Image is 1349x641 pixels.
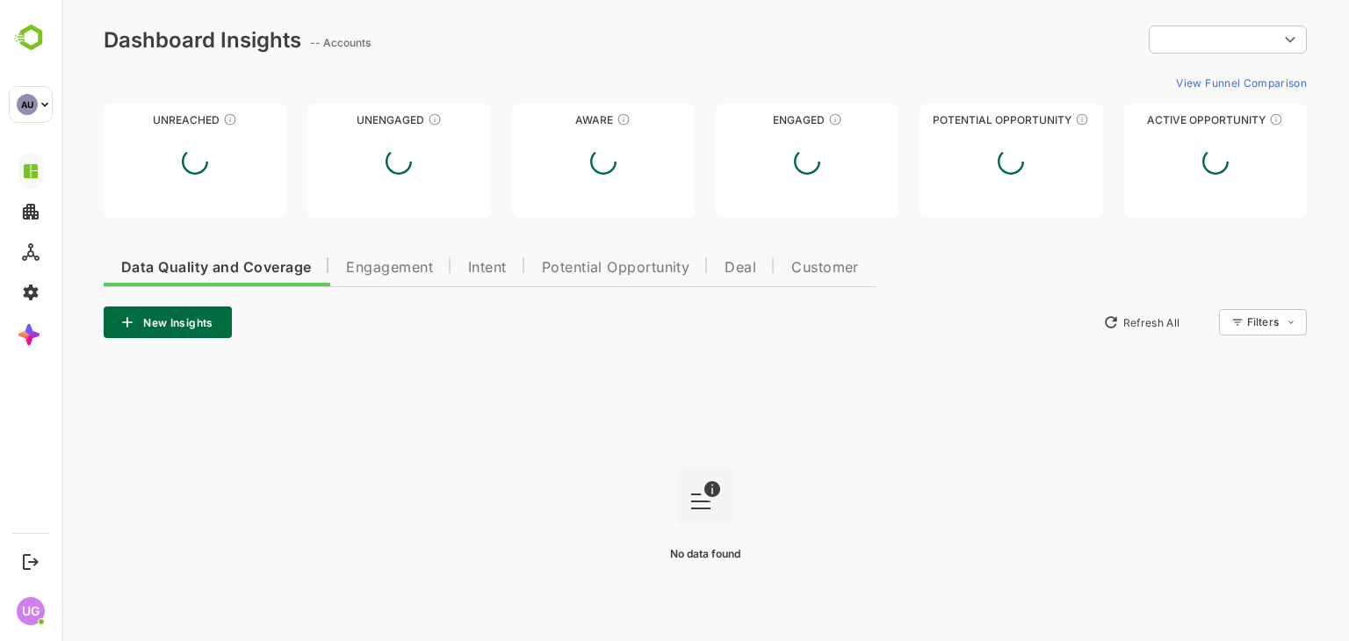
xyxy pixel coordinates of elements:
span: Deal [663,261,695,275]
span: No data found [609,547,679,560]
button: New Insights [42,306,170,338]
div: Dashboard Insights [42,27,240,53]
div: UG [17,597,45,625]
span: Customer [730,261,797,275]
div: AU [17,94,38,115]
div: Unengaged [246,113,429,126]
div: Unreached [42,113,225,126]
div: Aware [451,113,633,126]
div: These accounts have not shown enough engagement and need nurturing [366,112,380,126]
div: Active Opportunity [1063,113,1245,126]
div: These accounts are MQAs and can be passed on to Inside Sales [1014,112,1028,126]
div: Engaged [654,113,837,126]
div: These accounts are warm, further nurturing would qualify them to MQAs [767,112,781,126]
button: Logout [18,550,42,573]
div: These accounts have open opportunities which might be at any of the Sales Stages [1208,112,1222,126]
div: Filters [1184,306,1245,338]
span: Data Quality and Coverage [60,261,249,275]
img: BambooboxLogoMark.f1c84d78b4c51b1a7b5f700c9845e183.svg [9,21,54,54]
div: Filters [1186,315,1217,328]
ag: -- Accounts [249,36,314,49]
div: These accounts have not been engaged with for a defined time period [162,112,176,126]
span: Engagement [285,261,372,275]
div: Potential Opportunity [858,113,1041,126]
span: Potential Opportunity [480,261,629,275]
div: These accounts have just entered the buying cycle and need further nurturing [555,112,569,126]
button: View Funnel Comparison [1107,68,1245,97]
span: Intent [407,261,445,275]
div: ​ [1087,24,1245,55]
button: Refresh All [1034,308,1126,336]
